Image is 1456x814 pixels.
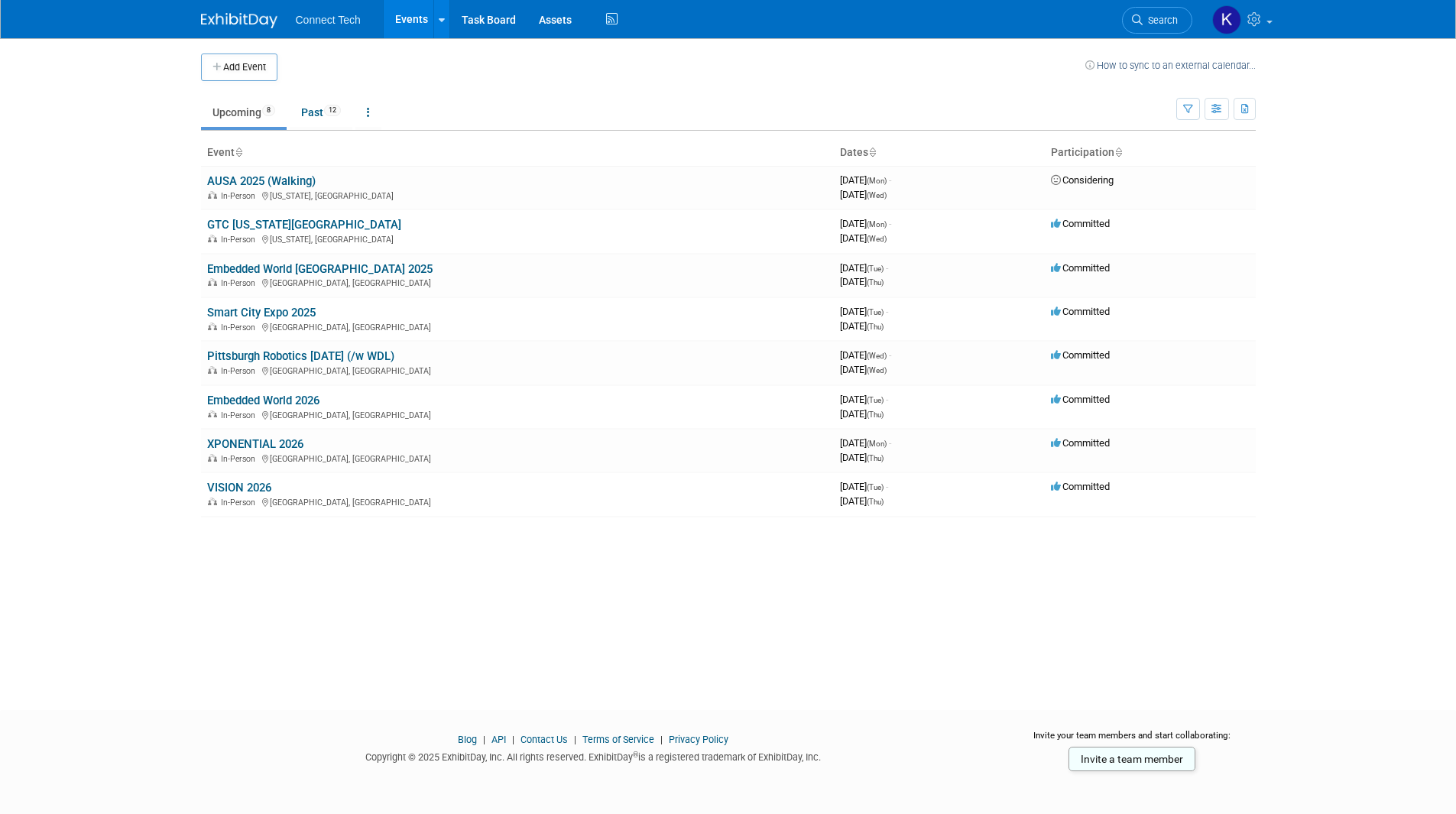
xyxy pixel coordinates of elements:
[889,174,891,186] span: -
[867,323,884,331] span: (Thu)
[479,734,489,745] span: |
[208,366,217,374] img: In-Person Event
[867,396,884,404] span: (Tue)
[201,54,277,81] button: Add Event
[657,734,666,745] span: |
[840,408,884,420] span: [DATE]
[840,174,891,186] span: [DATE]
[1051,218,1110,229] span: Committed
[1143,15,1178,26] span: Search
[1212,5,1241,34] img: Kara Price
[207,408,828,420] div: [GEOGRAPHIC_DATA], [GEOGRAPHIC_DATA]
[520,734,568,745] a: Contact Us
[840,232,887,244] span: [DATE]
[840,437,891,449] span: [DATE]
[221,323,260,332] span: In-Person
[840,364,887,375] span: [DATE]
[840,349,891,361] span: [DATE]
[262,105,275,116] span: 8
[867,264,884,273] span: (Tue)
[840,306,888,317] span: [DATE]
[889,349,891,361] span: -
[201,747,987,764] div: Copyright © 2025 ExhibitDay, Inc. All rights reserved. ExhibitDay is a registered trademark of Ex...
[207,218,401,232] a: GTC [US_STATE][GEOGRAPHIC_DATA]
[1051,174,1114,186] span: Considering
[1114,146,1122,158] a: Sort by Participation Type
[1122,7,1192,34] a: Search
[889,218,891,229] span: -
[207,481,271,495] a: VISION 2026
[889,437,891,449] span: -
[1068,747,1195,771] a: Invite a team member
[296,14,361,26] span: Connect Tech
[207,364,828,376] div: [GEOGRAPHIC_DATA], [GEOGRAPHIC_DATA]
[633,751,638,759] sup: ®
[208,278,217,286] img: In-Person Event
[867,235,887,243] span: (Wed)
[207,394,319,407] a: Embedded World 2026
[290,98,352,127] a: Past12
[207,232,828,245] div: [US_STATE], [GEOGRAPHIC_DATA]
[324,105,341,116] span: 12
[886,262,888,274] span: -
[867,498,884,506] span: (Thu)
[582,734,654,745] a: Terms of Service
[840,495,884,507] span: [DATE]
[669,734,728,745] a: Privacy Policy
[1051,481,1110,492] span: Committed
[208,235,217,242] img: In-Person Event
[207,437,303,451] a: XPONENTIAL 2026
[1051,262,1110,274] span: Committed
[867,439,887,448] span: (Mon)
[208,410,217,418] img: In-Person Event
[1085,60,1256,71] a: How to sync to an external calendar...
[840,218,891,229] span: [DATE]
[201,140,834,166] th: Event
[221,278,260,288] span: In-Person
[840,452,884,463] span: [DATE]
[208,454,217,462] img: In-Person Event
[207,276,828,288] div: [GEOGRAPHIC_DATA], [GEOGRAPHIC_DATA]
[235,146,242,158] a: Sort by Event Name
[201,98,287,127] a: Upcoming8
[570,734,580,745] span: |
[840,481,888,492] span: [DATE]
[221,191,260,201] span: In-Person
[840,320,884,332] span: [DATE]
[1051,394,1110,405] span: Committed
[834,140,1045,166] th: Dates
[207,349,394,363] a: Pittsburgh Robotics [DATE] (/w WDL)
[886,481,888,492] span: -
[1045,140,1256,166] th: Participation
[201,13,277,28] img: ExhibitDay
[207,262,433,276] a: Embedded World [GEOGRAPHIC_DATA] 2025
[207,189,828,201] div: [US_STATE], [GEOGRAPHIC_DATA]
[867,366,887,375] span: (Wed)
[840,394,888,405] span: [DATE]
[867,191,887,199] span: (Wed)
[867,410,884,419] span: (Thu)
[508,734,518,745] span: |
[1051,349,1110,361] span: Committed
[840,262,888,274] span: [DATE]
[840,189,887,200] span: [DATE]
[221,366,260,376] span: In-Person
[867,483,884,491] span: (Tue)
[221,410,260,420] span: In-Person
[221,235,260,245] span: In-Person
[867,278,884,287] span: (Thu)
[1051,437,1110,449] span: Committed
[458,734,477,745] a: Blog
[208,498,217,505] img: In-Person Event
[208,191,217,199] img: In-Person Event
[207,320,828,332] div: [GEOGRAPHIC_DATA], [GEOGRAPHIC_DATA]
[867,220,887,229] span: (Mon)
[867,454,884,462] span: (Thu)
[867,177,887,185] span: (Mon)
[221,454,260,464] span: In-Person
[867,308,884,316] span: (Tue)
[221,498,260,508] span: In-Person
[840,276,884,287] span: [DATE]
[207,306,316,319] a: Smart City Expo 2025
[207,495,828,508] div: [GEOGRAPHIC_DATA], [GEOGRAPHIC_DATA]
